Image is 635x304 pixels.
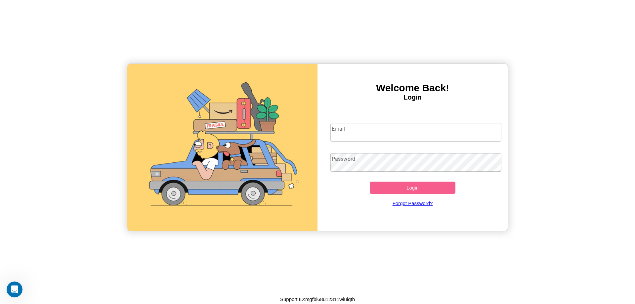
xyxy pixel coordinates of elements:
p: Support ID: mgfbi68u12311wiuiqth [280,295,355,304]
h4: Login [317,94,508,101]
button: Login [370,182,455,194]
img: gif [127,64,317,231]
h3: Welcome Back! [317,82,508,94]
a: Forgot Password? [327,194,498,213]
iframe: Intercom live chat [7,282,22,297]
